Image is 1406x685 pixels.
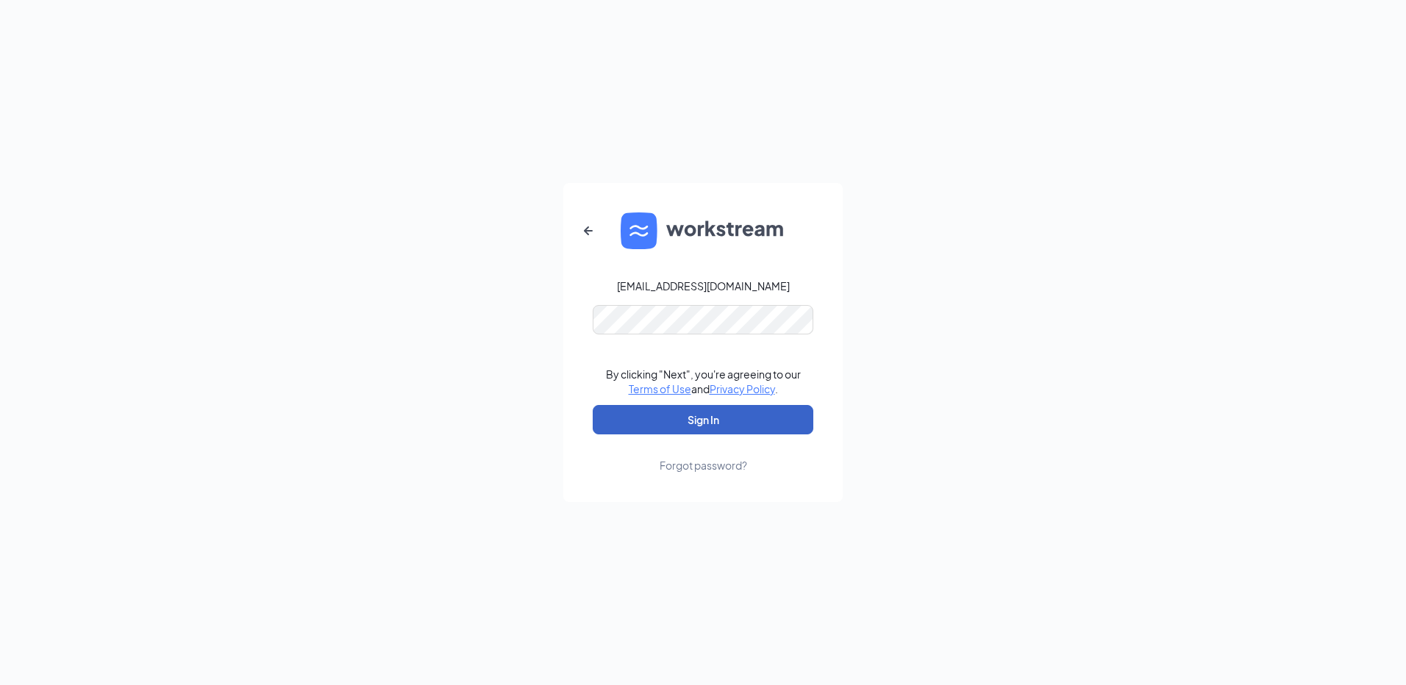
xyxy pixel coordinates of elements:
[710,382,775,395] a: Privacy Policy
[617,279,790,293] div: [EMAIL_ADDRESS][DOMAIN_NAME]
[629,382,691,395] a: Terms of Use
[621,212,785,249] img: WS logo and Workstream text
[606,367,801,396] div: By clicking "Next", you're agreeing to our and .
[579,222,597,240] svg: ArrowLeftNew
[593,405,813,434] button: Sign In
[571,213,606,248] button: ArrowLeftNew
[660,458,747,473] div: Forgot password?
[660,434,747,473] a: Forgot password?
